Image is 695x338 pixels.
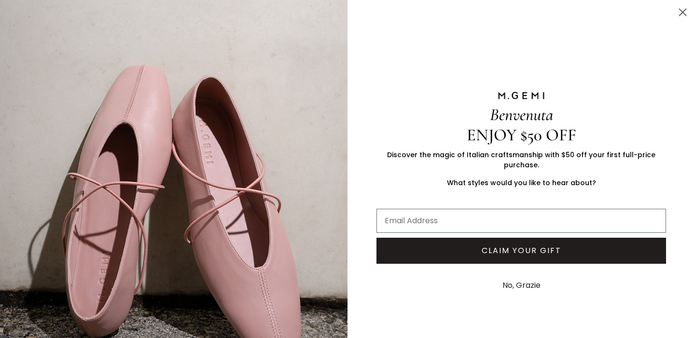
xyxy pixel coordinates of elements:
[447,178,596,188] span: What styles would you like to hear about?
[376,209,666,233] input: Email Address
[674,4,691,21] button: Close dialog
[376,238,666,264] button: CLAIM YOUR GIFT
[490,105,553,125] span: Benvenuta
[497,91,545,100] img: M.GEMI
[498,273,545,297] button: No, Grazie
[387,150,655,170] span: Discover the magic of Italian craftsmanship with $50 off your first full-price purchase.
[467,125,576,145] span: ENJOY $50 OFF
